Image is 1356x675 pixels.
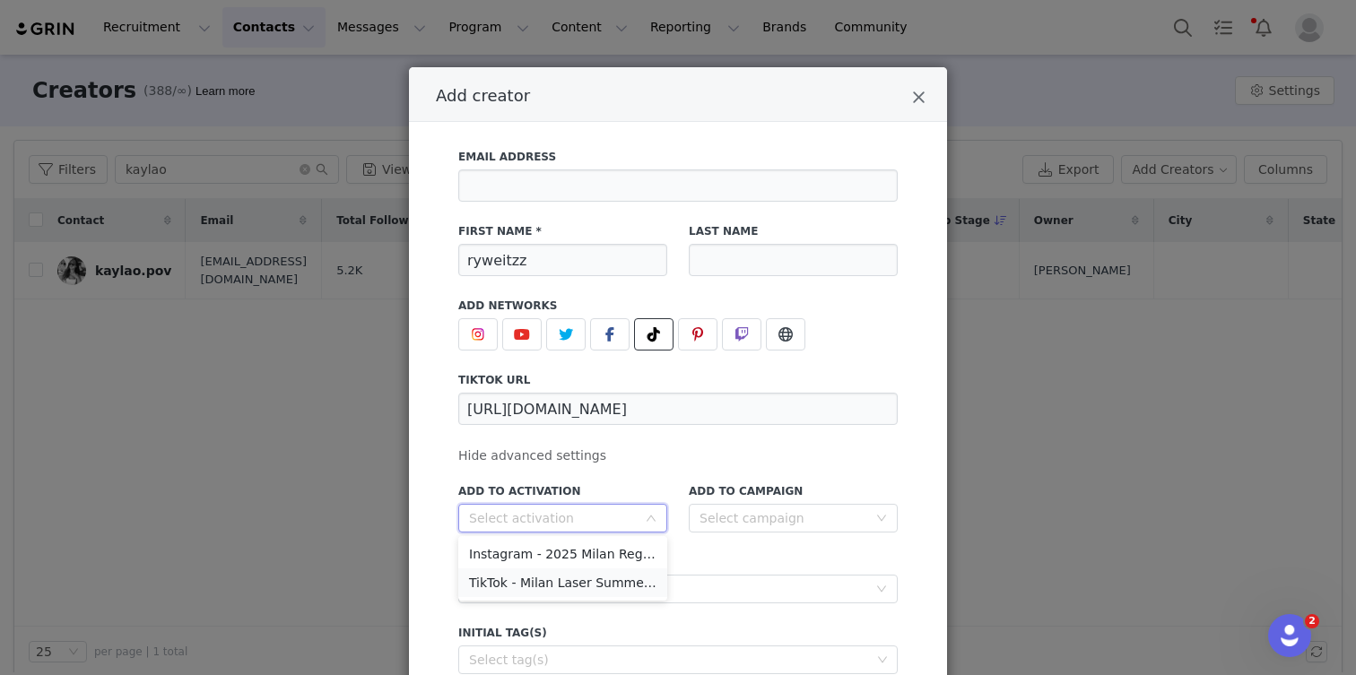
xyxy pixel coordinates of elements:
label: Last Name [689,223,898,239]
div: Select tag(s) [469,651,871,669]
i: icon: down [876,513,887,525]
label: Relationship Stage [458,554,898,570]
div: Select stage [469,580,867,598]
i: icon: down [877,654,888,667]
label: Initial Tag(s) [458,625,898,641]
i: icon: down [876,584,887,596]
label: Email Address [458,149,898,165]
label: First Name * [458,223,667,239]
input: https://www.tiktok.com/@username [458,393,898,425]
li: TikTok - Milan Laser Summer Campaign [458,568,667,597]
iframe: Intercom live chat [1268,614,1311,657]
label: Add to Campaign [689,483,898,499]
label: Add Networks [458,298,898,314]
li: Instagram - 2025 Milan Regional Campaign [458,540,667,568]
label: Add to Activation [458,483,667,499]
div: Select campaign [700,509,867,527]
span: Hide advanced settings [458,448,606,463]
div: Select activation [469,509,637,527]
span: 2 [1305,614,1319,628]
span: Add creator [436,86,530,105]
i: icon: down [646,513,656,525]
button: Close [912,89,926,110]
label: tiktok URL [458,372,898,388]
img: instagram.svg [471,327,485,342]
